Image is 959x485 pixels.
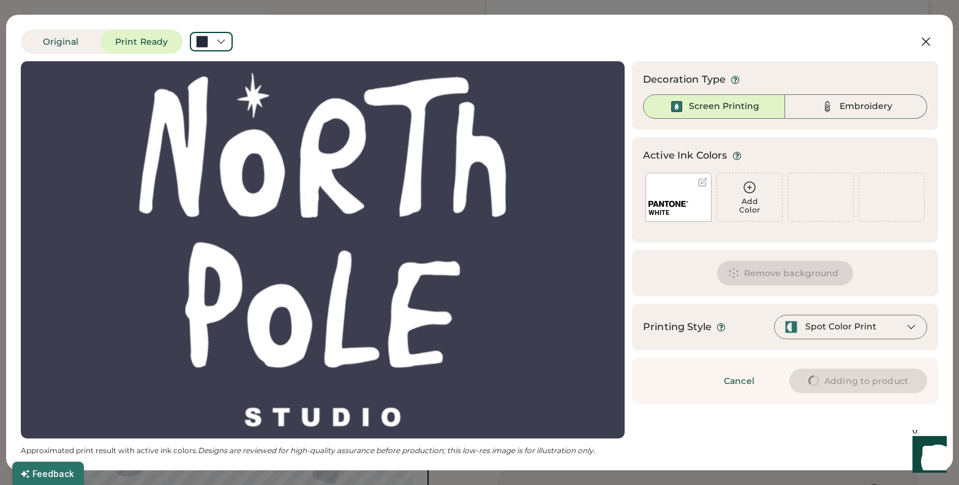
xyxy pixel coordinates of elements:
[198,446,595,455] em: Designs are reviewed for high-quality assurance before production; this low-res image is for illu...
[820,99,835,114] img: Thread%20-%20Unselected.svg
[649,201,688,207] img: 1024px-Pantone_logo.svg.png
[717,197,782,214] div: Add Color
[901,430,953,483] iframe: Front Chat
[649,208,709,217] div: WHITE
[21,446,625,456] div: Approximated print result with active ink colors.
[840,100,892,113] div: Embroidery
[789,369,927,393] button: Adding to product
[717,261,854,285] button: Remove background
[696,369,782,393] button: Cancel
[643,320,712,334] div: Printing Style
[100,29,182,54] button: Print Ready
[784,320,798,334] img: spot-color-green.svg
[643,148,728,163] div: Active Ink Colors
[669,99,684,114] img: Ink%20-%20Selected.svg
[805,321,876,333] div: Spot Color Print
[643,72,726,87] div: Decoration Type
[689,100,759,113] div: Screen Printing
[21,29,100,54] button: Original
